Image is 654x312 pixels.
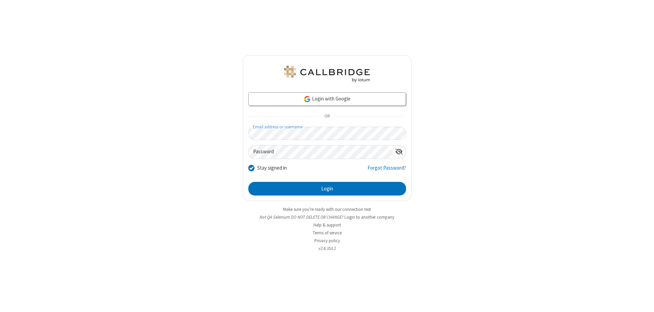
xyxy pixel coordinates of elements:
button: Login to another company [344,214,394,220]
img: google-icon.png [303,95,311,103]
a: Forgot Password? [368,164,406,177]
div: Show password [392,145,406,158]
a: Privacy policy [314,238,340,244]
label: Stay signed in [257,164,287,172]
input: Email address or username [248,127,406,140]
li: v2.6.353.2 [243,245,411,252]
button: Login [248,182,406,196]
a: Help & support [313,222,341,228]
a: Login with Google [248,92,406,106]
li: Not QA Selenium DO NOT DELETE OR CHANGE? [243,214,411,220]
a: Make sure you're ready with our connection test [283,206,371,212]
span: OR [322,112,332,121]
a: Terms of service [313,230,342,236]
img: QA Selenium DO NOT DELETE OR CHANGE [283,66,371,82]
input: Password [249,145,392,159]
